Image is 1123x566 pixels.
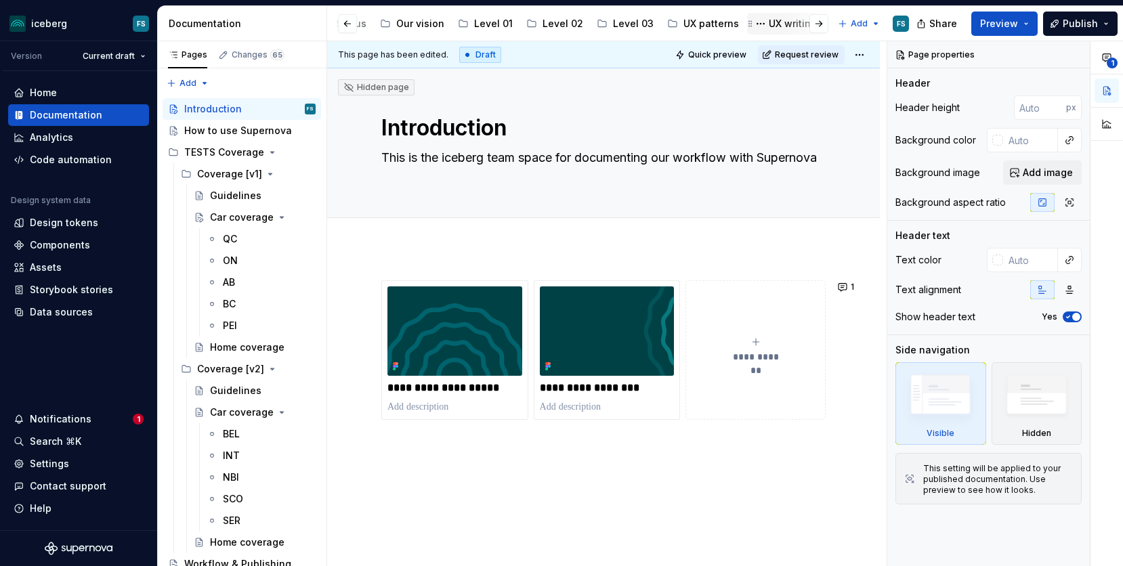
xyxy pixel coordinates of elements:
div: iceberg [31,17,67,30]
a: Level 03 [591,13,659,35]
button: Quick preview [671,45,753,64]
a: QC [201,228,321,250]
span: 1 [133,414,144,424]
div: Notifications [30,412,91,426]
div: Analytics [30,131,73,144]
div: BEL [223,427,240,441]
button: Notifications1 [8,408,149,430]
div: This setting will be applied to your published documentation. Use preview to see how it looks. [923,463,1073,496]
div: Storybook stories [30,283,113,297]
div: Guidelines [210,189,261,202]
div: Home [30,86,57,100]
button: Current draft [77,47,152,66]
span: Add image [1023,166,1073,179]
div: Header [895,77,930,90]
div: Page tree [125,10,621,37]
a: Car coverage [188,401,321,423]
a: Level 01 [452,13,518,35]
textarea: Introduction [379,112,823,144]
div: INT [223,449,240,462]
span: Add [179,78,196,89]
div: PEI [223,319,237,332]
div: SER [223,514,240,527]
img: d5e7bd0f-dbf9-4eb3-ba11-59a0470c0301.png [387,286,522,376]
input: Auto [1014,95,1066,120]
div: Help [30,502,51,515]
a: ON [201,250,321,271]
span: Add [851,18,868,29]
button: Preview [971,12,1038,36]
div: Settings [30,457,69,471]
textarea: This is the iceberg team space for documenting our workflow with Supernova [379,147,823,185]
a: Guidelines [188,185,321,206]
span: Current draft [83,51,135,62]
div: Draft [459,47,501,63]
button: Help [8,498,149,519]
a: NBI [201,466,321,488]
div: Introduction [184,102,242,116]
a: UX writing [747,13,822,35]
button: Request review [758,45,845,64]
div: Data sources [30,305,93,319]
div: Coverage [v1] [175,163,321,185]
div: Side navigation [895,343,970,357]
button: Publish [1043,12,1118,36]
span: 1 [1107,58,1118,68]
a: IntroductionFS [163,98,321,120]
a: Home coverage [188,336,321,358]
span: This page has been edited. [338,49,448,60]
div: SCO [223,492,243,506]
div: Design system data [11,195,91,206]
a: Code automation [8,149,149,171]
div: Visible [927,428,954,439]
button: Add [163,74,213,93]
span: Share [929,17,957,30]
p: px [1066,102,1076,113]
button: Add [834,14,885,33]
div: Background image [895,166,980,179]
div: Background aspect ratio [895,196,1006,209]
a: Our vision [375,13,450,35]
div: UX writing [769,17,817,30]
button: Contact support [8,475,149,497]
a: Analytics [8,127,149,148]
div: ON [223,254,238,267]
div: TESTS Coverage [184,146,264,159]
a: Home coverage [188,531,321,553]
a: Design tokens [8,212,149,234]
div: Code automation [30,153,112,167]
div: FS [307,102,314,116]
a: INT [201,445,321,466]
div: TESTS Coverage [163,141,321,163]
div: Hidden [992,362,1082,445]
div: Coverage [v2] [175,358,321,380]
span: Request review [775,49,839,60]
a: Assets [8,257,149,278]
input: Auto [1003,128,1058,152]
button: icebergFS [3,9,154,38]
div: Level 03 [613,17,654,30]
div: Changes [232,49,284,60]
div: Design tokens [30,216,98,230]
div: UX patterns [683,17,739,30]
div: Coverage [v1] [197,167,262,181]
div: Car coverage [210,406,274,419]
div: Components [30,238,90,252]
div: Guidelines [210,384,261,397]
button: Add image [1003,160,1082,185]
svg: Supernova Logo [45,542,112,555]
a: AB [201,271,321,293]
div: Text alignment [895,283,961,297]
a: Guidelines [188,380,321,401]
a: How to use Supernova [163,120,321,141]
div: Coverage [v2] [197,362,264,376]
a: SER [201,510,321,531]
div: Visible [895,362,986,445]
label: Yes [1042,311,1057,322]
span: 65 [270,49,284,60]
span: Preview [980,17,1018,30]
div: Hidden page [343,82,409,93]
button: 1 [834,278,860,297]
div: Car coverage [210,211,274,224]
